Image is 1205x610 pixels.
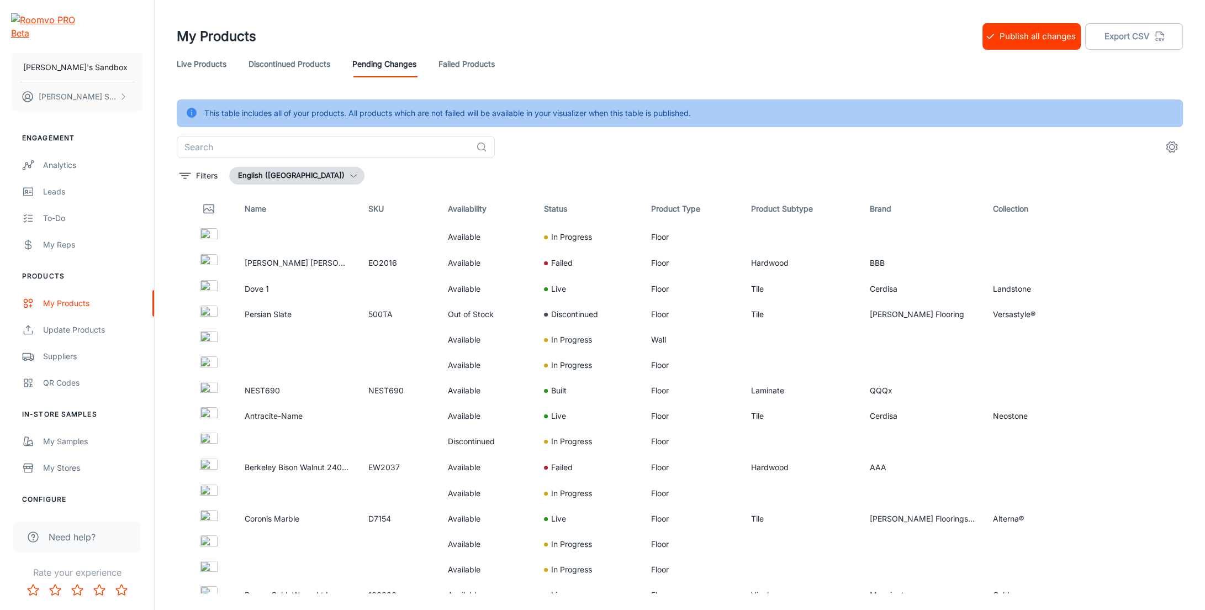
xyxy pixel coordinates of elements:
td: Landstone [984,276,1074,302]
img: Roomvo PRO Beta [11,13,79,40]
td: Floor [642,557,742,582]
button: Rate 4 star [88,579,110,601]
p: Deco - Gold, Wrought Iron [245,589,351,601]
td: Floor [642,429,742,454]
th: Product Subtype [742,193,861,224]
td: Available [439,224,536,250]
div: QR Codes [43,377,143,389]
p: Antracite-Name [245,410,351,422]
th: Brand [861,193,985,224]
div: Suppliers [43,350,143,362]
p: Live [551,513,566,525]
td: Floor [642,353,742,378]
td: Available [439,582,536,608]
p: In Progress [551,564,592,576]
button: [PERSON_NAME]'s Sandbox [11,53,143,82]
td: Floor [642,378,742,403]
div: My Stores [43,462,143,474]
span: Need help? [49,530,96,544]
p: Persian Slate [245,308,351,320]
td: Available [439,557,536,582]
button: Rate 2 star [44,579,66,601]
td: Neostone [984,403,1074,429]
td: QQQx [861,378,985,403]
td: Mannington [861,582,985,608]
input: Search [177,136,472,158]
td: Floor [642,454,742,481]
td: Available [439,327,536,353]
p: In Progress [551,231,592,243]
th: Name [236,193,360,224]
button: [PERSON_NAME] Song [11,82,143,111]
p: Live [551,410,566,422]
td: [PERSON_NAME] Flooring [861,302,985,327]
button: Export CSV [1085,23,1183,50]
td: Cerdisa [861,403,985,429]
p: [PERSON_NAME] Song [39,91,117,103]
td: Floor [642,582,742,608]
td: Tile [742,302,861,327]
td: Discontinued [439,429,536,454]
button: Publish all changes [982,23,1081,50]
button: filter [177,167,220,185]
p: In Progress [551,359,592,371]
td: [PERSON_NAME] Flooringsdfa [861,506,985,532]
td: Versastyle® [984,302,1074,327]
td: Floor [642,532,742,557]
td: 500TA [360,302,438,327]
p: Filters [196,170,218,182]
p: Live [551,283,566,295]
button: Rate 1 star [22,579,44,601]
h1: My Products [177,27,256,46]
td: 100390 [360,582,438,608]
th: Product Type [642,193,742,224]
button: Rate 3 star [66,579,88,601]
td: Wall [642,327,742,353]
td: Available [439,353,536,378]
td: Floor [642,224,742,250]
p: Built [551,385,567,397]
td: Out of Stock [439,302,536,327]
p: In Progress [551,538,592,550]
td: NEST690 [360,378,438,403]
div: Analytics [43,159,143,171]
a: Live Products [177,51,226,77]
th: Status [535,193,642,224]
td: Floor [642,250,742,276]
p: [PERSON_NAME] [PERSON_NAME] Oak 150 x 14/3mm [245,257,351,269]
td: Hardwood [742,454,861,481]
p: In Progress [551,435,592,448]
td: Available [439,276,536,302]
td: Floor [642,302,742,327]
td: Available [439,378,536,403]
td: Vinyl [742,582,861,608]
p: Live [551,589,566,601]
p: Berkeley Bison Walnut 240 x 20/6mm [245,461,351,474]
th: Collection [984,193,1074,224]
td: Available [439,454,536,481]
button: settings [1161,136,1183,158]
td: Available [439,532,536,557]
td: Floor [642,481,742,506]
td: Available [439,250,536,276]
td: D7154 [360,506,438,532]
div: My Samples [43,435,143,448]
td: Floor [642,276,742,302]
td: Cerdisa [861,276,985,302]
div: Leads [43,186,143,198]
td: AAA [861,454,985,481]
p: Coronis Marble [245,513,351,525]
td: Available [439,506,536,532]
button: English ([GEOGRAPHIC_DATA]) [229,167,364,185]
a: Pending Changes [352,51,416,77]
p: Dove 1 [245,283,351,295]
div: This table includes all of your products. All products which are not failed will be available in ... [204,103,691,124]
td: Floor [642,403,742,429]
a: Discontinued Products [249,51,330,77]
p: Failed [551,461,573,474]
td: Tile [742,403,861,429]
p: Discontinued [551,308,598,320]
p: In Progress [551,334,592,346]
td: Tile [742,276,861,302]
div: My Products [43,297,143,309]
